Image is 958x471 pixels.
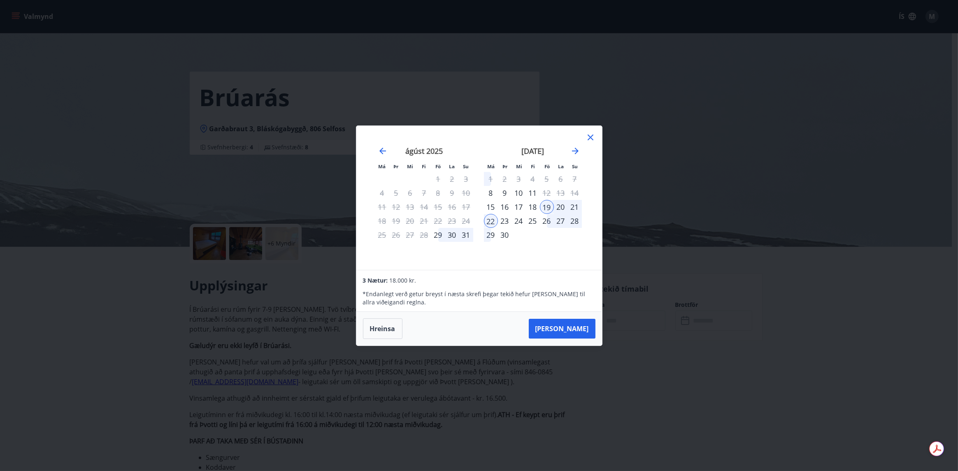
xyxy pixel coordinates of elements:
td: Not available. föstudagur, 5. september 2025 [540,172,554,186]
div: Aðeins innritun í boði [431,228,445,242]
td: Not available. fimmtudagur, 28. ágúst 2025 [417,228,431,242]
td: Not available. föstudagur, 22. ágúst 2025 [431,214,445,228]
td: Not available. fimmtudagur, 7. ágúst 2025 [417,186,431,200]
td: Choose fimmtudagur, 18. september 2025 as your check-in date. It’s available. [526,200,540,214]
td: Choose föstudagur, 26. september 2025 as your check-in date. It’s available. [540,214,554,228]
div: 24 [512,214,526,228]
button: Hreinsa [363,318,402,339]
div: 9 [498,186,512,200]
div: Aðeins innritun í boði [484,186,498,200]
td: Not available. fimmtudagur, 14. ágúst 2025 [417,200,431,214]
small: Mi [516,163,522,169]
td: Choose miðvikudagur, 10. september 2025 as your check-in date. It’s available. [512,186,526,200]
small: Su [572,163,578,169]
td: Not available. miðvikudagur, 27. ágúst 2025 [403,228,417,242]
td: Choose mánudagur, 15. september 2025 as your check-in date. It’s available. [484,200,498,214]
td: Choose sunnudagur, 28. september 2025 as your check-in date. It’s available. [568,214,582,228]
div: 17 [512,200,526,214]
div: Aðeins innritun í boði [484,200,498,214]
td: Not available. þriðjudagur, 2. september 2025 [498,172,512,186]
td: Not available. laugardagur, 6. september 2025 [554,172,568,186]
td: Not available. sunnudagur, 10. ágúst 2025 [459,186,473,200]
span: 3 Nætur: [363,276,388,284]
td: Not available. mánudagur, 11. ágúst 2025 [375,200,389,214]
td: Choose þriðjudagur, 23. september 2025 as your check-in date. It’s available. [498,214,512,228]
td: Choose sunnudagur, 31. ágúst 2025 as your check-in date. It’s available. [459,228,473,242]
small: Má [379,163,386,169]
span: 18.000 kr. [390,276,416,284]
td: Not available. föstudagur, 1. ágúst 2025 [431,172,445,186]
td: Choose miðvikudagur, 24. september 2025 as your check-in date. It’s available. [512,214,526,228]
small: Fi [531,163,535,169]
td: Choose föstudagur, 29. ágúst 2025 as your check-in date. It’s available. [431,228,445,242]
td: Choose miðvikudagur, 17. september 2025 as your check-in date. It’s available. [512,200,526,214]
td: Not available. mánudagur, 4. ágúst 2025 [375,186,389,200]
td: Selected. laugardagur, 20. september 2025 [554,200,568,214]
div: 16 [498,200,512,214]
small: Fö [544,163,550,169]
strong: [DATE] [521,146,544,156]
td: Choose fimmtudagur, 25. september 2025 as your check-in date. It’s available. [526,214,540,228]
div: 20 [554,200,568,214]
small: La [449,163,455,169]
div: 30 [445,228,459,242]
div: 11 [526,186,540,200]
td: Selected as end date. mánudagur, 22. september 2025 [484,214,498,228]
small: Su [463,163,469,169]
td: Not available. laugardagur, 16. ágúst 2025 [445,200,459,214]
small: Má [488,163,495,169]
td: Choose mánudagur, 8. september 2025 as your check-in date. It’s available. [484,186,498,200]
td: Choose laugardagur, 30. ágúst 2025 as your check-in date. It’s available. [445,228,459,242]
div: Aðeins útritun í boði [540,186,554,200]
div: 10 [512,186,526,200]
strong: ágúst 2025 [405,146,443,156]
td: Choose þriðjudagur, 16. september 2025 as your check-in date. It’s available. [498,200,512,214]
td: Not available. fimmtudagur, 21. ágúst 2025 [417,214,431,228]
td: Not available. miðvikudagur, 20. ágúst 2025 [403,214,417,228]
td: Not available. þriðjudagur, 5. ágúst 2025 [389,186,403,200]
td: Not available. miðvikudagur, 3. september 2025 [512,172,526,186]
div: 18 [526,200,540,214]
div: 23 [498,214,512,228]
div: 19 [540,200,554,214]
td: Not available. laugardagur, 2. ágúst 2025 [445,172,459,186]
td: Not available. föstudagur, 8. ágúst 2025 [431,186,445,200]
td: Selected as start date. föstudagur, 19. september 2025 [540,200,554,214]
div: 22 [484,214,498,228]
td: Not available. laugardagur, 13. september 2025 [554,186,568,200]
td: Not available. sunnudagur, 17. ágúst 2025 [459,200,473,214]
td: Not available. fimmtudagur, 4. september 2025 [526,172,540,186]
small: La [558,163,564,169]
small: Þr [503,163,508,169]
div: 29 [484,228,498,242]
td: Not available. sunnudagur, 24. ágúst 2025 [459,214,473,228]
td: Selected. sunnudagur, 21. september 2025 [568,200,582,214]
td: Choose fimmtudagur, 11. september 2025 as your check-in date. It’s available. [526,186,540,200]
div: 28 [568,214,582,228]
button: [PERSON_NAME] [529,319,595,339]
td: Choose þriðjudagur, 9. september 2025 as your check-in date. It’s available. [498,186,512,200]
div: Move backward to switch to the previous month. [378,146,388,156]
small: Þr [394,163,399,169]
td: Not available. föstudagur, 15. ágúst 2025 [431,200,445,214]
td: Not available. þriðjudagur, 26. ágúst 2025 [389,228,403,242]
td: Not available. sunnudagur, 7. september 2025 [568,172,582,186]
td: Not available. miðvikudagur, 13. ágúst 2025 [403,200,417,214]
td: Not available. mánudagur, 25. ágúst 2025 [375,228,389,242]
td: Choose þriðjudagur, 30. september 2025 as your check-in date. It’s available. [498,228,512,242]
small: Fi [422,163,426,169]
div: 25 [526,214,540,228]
td: Not available. mánudagur, 18. ágúst 2025 [375,214,389,228]
div: 31 [459,228,473,242]
div: 26 [540,214,554,228]
div: 27 [554,214,568,228]
td: Not available. laugardagur, 23. ágúst 2025 [445,214,459,228]
div: 21 [568,200,582,214]
td: Not available. þriðjudagur, 12. ágúst 2025 [389,200,403,214]
td: Choose föstudagur, 12. september 2025 as your check-in date. It’s available. [540,186,554,200]
td: Choose mánudagur, 1. september 2025 as your check-in date. It’s available. [484,172,498,186]
div: 30 [498,228,512,242]
td: Choose laugardagur, 27. september 2025 as your check-in date. It’s available. [554,214,568,228]
td: Not available. sunnudagur, 14. september 2025 [568,186,582,200]
td: Not available. miðvikudagur, 6. ágúst 2025 [403,186,417,200]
